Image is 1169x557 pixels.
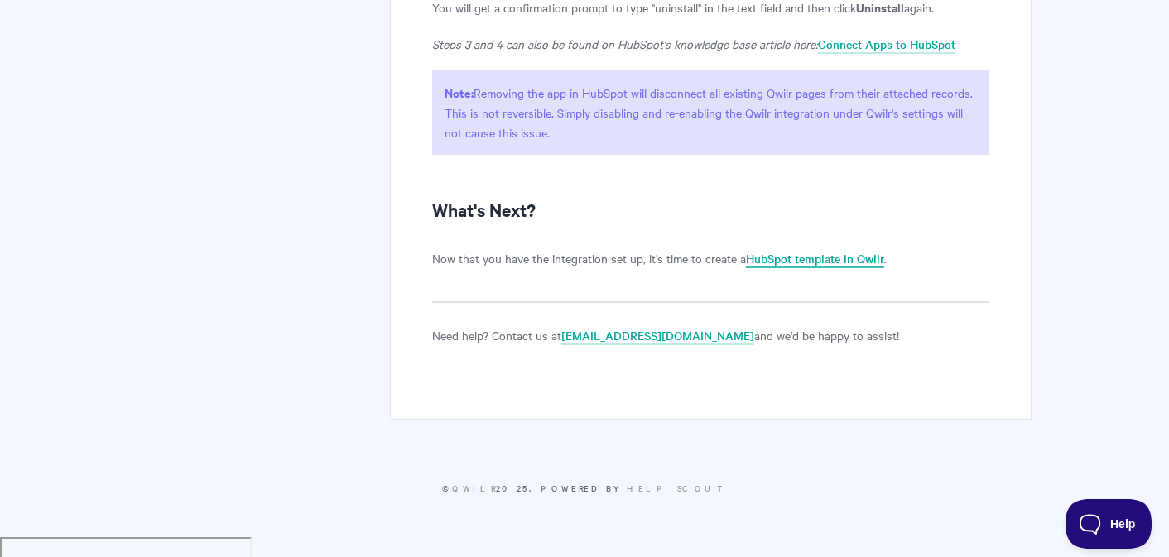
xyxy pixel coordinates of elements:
em: Steps 3 and 4 can also be found on HubSpot's knowledge base article here: [432,36,818,52]
strong: What's Next? [432,198,536,221]
a: [EMAIL_ADDRESS][DOMAIN_NAME] [561,327,754,345]
p: Need help? Contact us at and we'd be happy to assist! [432,325,989,345]
strong: Note: [445,84,474,101]
p: Now that you have the integration set up, it's time to create a . [432,248,989,268]
iframe: Toggle Customer Support [1066,499,1152,549]
span: Powered by [541,482,727,494]
a: HubSpot template in Qwilr [746,250,884,268]
p: Removing the app in HubSpot will disconnect all existing Qwilr pages from their attached records.... [432,70,989,155]
a: Help Scout [627,482,727,494]
a: Qwilr [452,482,496,494]
a: Connect Apps to HubSpot [818,36,955,54]
p: © 2025. [137,481,1032,496]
